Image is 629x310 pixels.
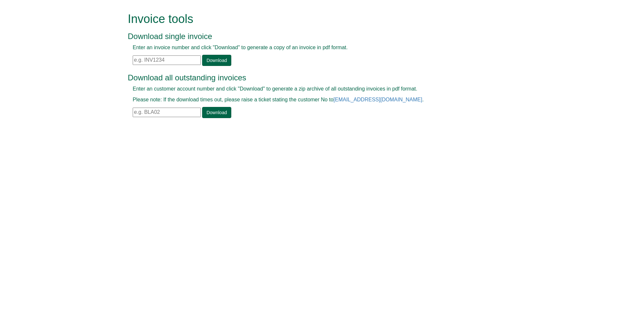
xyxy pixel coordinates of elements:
p: Enter an invoice number and click "Download" to generate a copy of an invoice in pdf format. [133,44,482,52]
a: Download [202,107,231,118]
h3: Download all outstanding invoices [128,73,486,82]
input: e.g. BLA02 [133,108,201,117]
input: e.g. INV1234 [133,55,201,65]
a: [EMAIL_ADDRESS][DOMAIN_NAME] [334,97,422,102]
h1: Invoice tools [128,12,486,26]
p: Enter an customer account number and click "Download" to generate a zip archive of all outstandin... [133,85,482,93]
a: Download [202,55,231,66]
p: Please note: If the download times out, please raise a ticket stating the customer No to . [133,96,482,104]
h3: Download single invoice [128,32,486,41]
